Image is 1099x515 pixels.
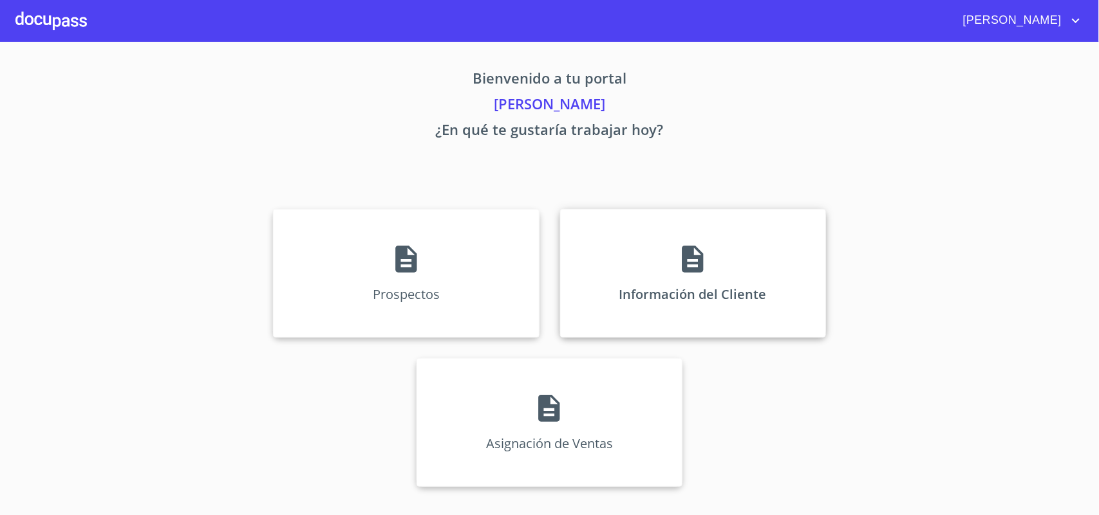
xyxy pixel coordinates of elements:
[153,93,946,119] p: [PERSON_NAME]
[153,119,946,145] p: ¿En qué te gustaría trabajar hoy?
[486,435,613,452] p: Asignación de Ventas
[619,285,767,303] p: Información del Cliente
[953,10,1084,31] button: account of current user
[373,285,440,303] p: Prospectos
[153,68,946,93] p: Bienvenido a tu portal
[953,10,1068,31] span: [PERSON_NAME]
